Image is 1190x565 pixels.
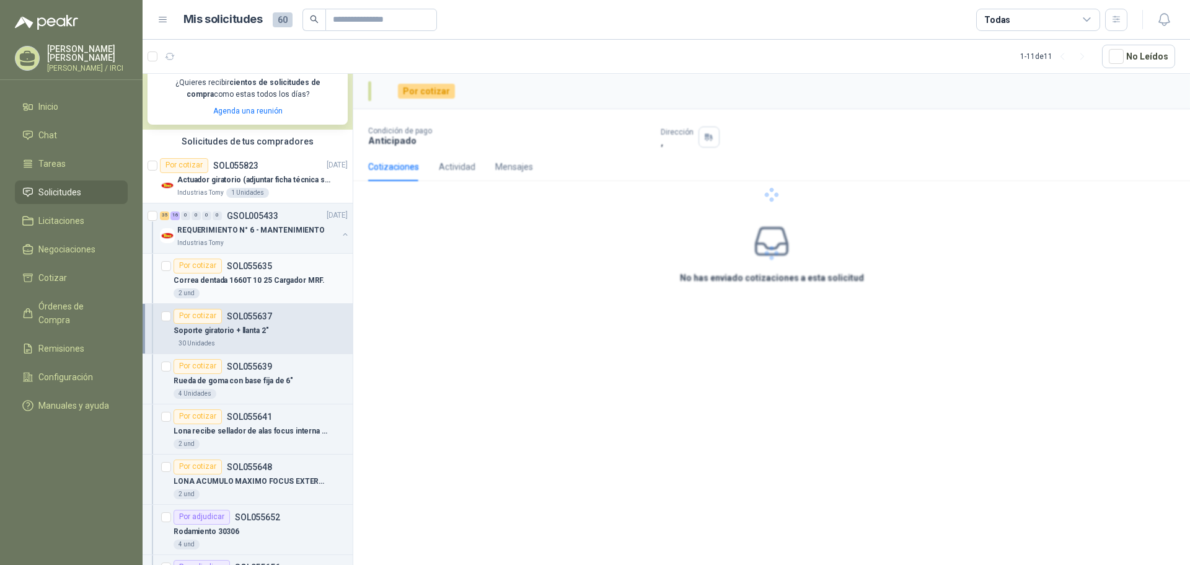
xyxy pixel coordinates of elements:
a: Solicitudes [15,180,128,204]
a: Por cotizarSOL055641Lona recibe sellador de alas focus interna A1 (8330mm Largo * 322mm Ancho) L1... [143,404,353,455]
a: Órdenes de Compra [15,295,128,332]
span: 60 [273,12,293,27]
div: 30 Unidades [174,339,220,349]
div: 2 und [174,288,200,298]
div: 0 [192,211,201,220]
p: Industrias Tomy [177,238,224,248]
div: Por cotizar [174,359,222,374]
img: Logo peakr [15,15,78,30]
div: 1 - 11 de 11 [1020,47,1092,66]
div: Todas [984,13,1010,27]
h1: Mis solicitudes [183,11,263,29]
p: Industrias Tomy [177,188,224,198]
a: Tareas [15,152,128,176]
div: Por cotizar [174,309,222,324]
p: [DATE] [327,159,348,171]
a: Cotizar [15,266,128,290]
a: Chat [15,123,128,147]
p: GSOL005433 [227,211,278,220]
div: Por adjudicar [174,510,230,525]
p: Actuador giratorio (adjuntar ficha técnica si es diferente a festo) [177,174,332,186]
span: Chat [38,128,57,142]
span: Inicio [38,100,58,113]
div: Solicitudes de tus compradores [143,130,353,153]
span: Órdenes de Compra [38,300,116,327]
img: Company Logo [160,228,175,243]
div: 35 [160,211,169,220]
p: REQUERIMIENTO N° 6 - MANTENIMIENTO [177,225,325,236]
div: 2 und [174,489,200,499]
span: Licitaciones [38,214,84,228]
p: [DATE] [327,210,348,221]
div: 4 und [174,540,200,549]
a: Inicio [15,95,128,118]
a: Por adjudicarSOL055652Rodamiento 303064 und [143,505,353,555]
span: Tareas [38,157,66,171]
div: Por cotizar [174,460,222,474]
button: No Leídos [1102,45,1175,68]
p: SOL055823 [213,161,258,170]
p: Rueda de goma con base fija de 6" [174,375,293,387]
span: Negociaciones [38,242,95,256]
p: [PERSON_NAME] / IRCI [47,65,128,72]
a: Por cotizarSOL055648LONA ACUMULO MAXIMO FOCUS EXTERNAS A Y B 3000MM LARGO * 150 MM ANCHO L12 und [143,455,353,505]
b: cientos de solicitudes de compra [187,78,320,99]
span: Cotizar [38,271,67,285]
p: LONA ACUMULO MAXIMO FOCUS EXTERNAS A Y B 3000MM LARGO * 150 MM ANCHO L1 [174,476,328,487]
a: Por cotizarSOL055637Soporte giratorio + llanta 2"30 Unidades [143,304,353,354]
div: 0 [181,211,190,220]
p: Lona recibe sellador de alas focus interna A1 (8330mm Largo * 322mm Ancho) L1 [174,425,328,437]
a: Licitaciones [15,209,128,233]
p: Rodamiento 30306 [174,526,239,538]
span: Remisiones [38,342,84,355]
a: Manuales y ayuda [15,394,128,417]
p: SOL055641 [227,412,272,421]
div: 2 und [174,439,200,449]
span: search [310,15,319,24]
span: Solicitudes [38,185,81,199]
p: SOL055635 [227,262,272,270]
p: Correa dentada 1660T 10 25 Cargador MRF. [174,275,325,287]
a: Agenda una reunión [213,107,283,115]
p: SOL055637 [227,312,272,321]
div: 0 [202,211,211,220]
p: SOL055648 [227,463,272,471]
p: Soporte giratorio + llanta 2" [174,325,269,337]
a: Configuración [15,365,128,389]
p: ¿Quieres recibir como estas todos los días? [155,77,340,100]
p: SOL055639 [227,362,272,371]
a: Por cotizarSOL055639Rueda de goma con base fija de 6"4 Unidades [143,354,353,404]
div: 4 Unidades [174,389,216,399]
p: [PERSON_NAME] [PERSON_NAME] [47,45,128,62]
a: Negociaciones [15,238,128,261]
a: Remisiones [15,337,128,360]
span: Manuales y ayuda [38,399,109,412]
div: 1 Unidades [226,188,269,198]
div: Por cotizar [174,409,222,424]
a: 35 16 0 0 0 0 GSOL005433[DATE] Company LogoREQUERIMIENTO N° 6 - MANTENIMIENTOIndustrias Tomy [160,208,350,248]
span: Configuración [38,370,93,384]
a: Por cotizarSOL055635Correa dentada 1660T 10 25 Cargador MRF.2 und [143,254,353,304]
img: Company Logo [160,178,175,193]
p: SOL055652 [235,513,280,522]
a: Por cotizarSOL055823[DATE] Company LogoActuador giratorio (adjuntar ficha técnica si es diferente... [143,153,353,203]
div: Por cotizar [160,158,208,173]
div: Por cotizar [174,259,222,274]
div: 16 [170,211,180,220]
div: 0 [213,211,222,220]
